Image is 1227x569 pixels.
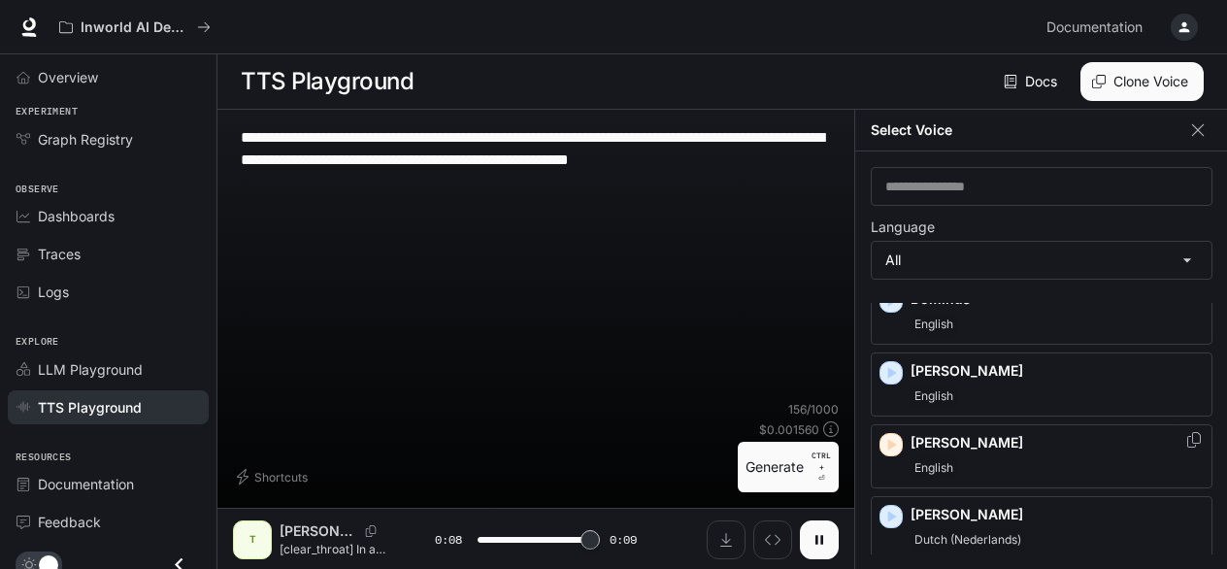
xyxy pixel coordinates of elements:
[871,220,935,234] p: Language
[1184,432,1204,448] button: Copy Voice ID
[435,530,462,550] span: 0:08
[8,122,209,156] a: Graph Registry
[911,361,1204,381] p: [PERSON_NAME]
[911,505,1204,524] p: [PERSON_NAME]
[8,275,209,309] a: Logs
[911,313,957,336] span: English
[8,237,209,271] a: Traces
[911,528,1025,552] span: Dutch (Nederlands)
[707,520,746,559] button: Download audio
[911,433,1204,452] p: [PERSON_NAME]
[753,520,792,559] button: Inspect
[1000,62,1065,101] a: Docs
[38,474,134,494] span: Documentation
[241,62,414,101] h1: TTS Playground
[8,505,209,539] a: Feedback
[38,67,98,87] span: Overview
[38,359,143,380] span: LLM Playground
[738,442,839,492] button: GenerateCTRL +⏎
[38,206,115,226] span: Dashboards
[1046,16,1143,40] span: Documentation
[280,541,388,557] p: [clear_throat] In a realm where magic flows like rivers and dragons soar through crimson skies, a...
[233,461,315,492] button: Shortcuts
[50,8,219,47] button: All workspaces
[38,512,101,532] span: Feedback
[911,385,957,408] span: English
[38,282,69,302] span: Logs
[357,525,384,537] button: Copy Voice ID
[911,456,957,480] span: English
[280,521,357,541] p: [PERSON_NAME]
[38,129,133,150] span: Graph Registry
[237,524,268,555] div: T
[1039,8,1157,47] a: Documentation
[8,467,209,501] a: Documentation
[872,242,1211,279] div: All
[81,19,189,36] p: Inworld AI Demos
[8,199,209,233] a: Dashboards
[812,450,831,473] p: CTRL +
[610,530,637,550] span: 0:09
[1080,62,1204,101] button: Clone Voice
[38,244,81,264] span: Traces
[812,450,831,485] p: ⏎
[8,60,209,94] a: Overview
[38,397,142,418] span: TTS Playground
[8,352,209,386] a: LLM Playground
[8,390,209,424] a: TTS Playground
